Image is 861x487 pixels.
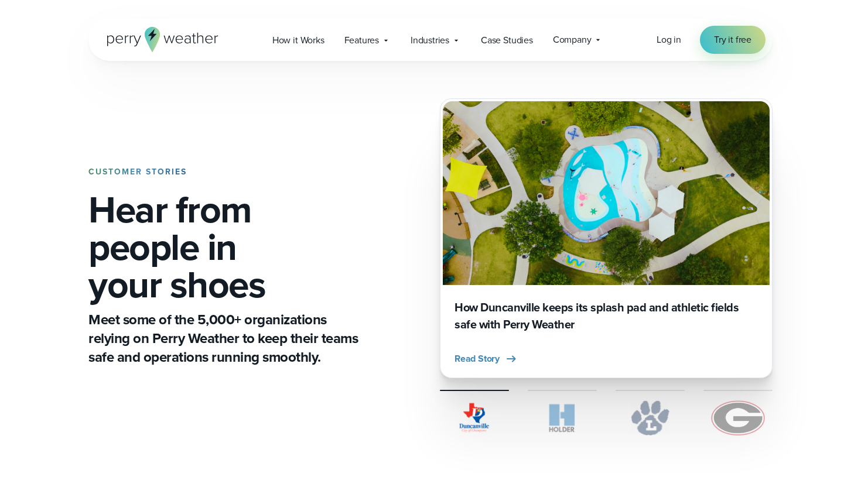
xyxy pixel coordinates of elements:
strong: CUSTOMER STORIES [88,166,187,178]
span: Try it free [714,33,751,47]
span: Industries [411,33,449,47]
span: Log in [657,33,681,46]
span: Read Story [455,352,500,366]
a: Duncanville Splash Pad How Duncanville keeps its splash pad and athletic fields safe with Perry W... [440,98,773,378]
h1: Hear from people in your shoes [88,191,363,303]
a: How it Works [262,28,334,52]
span: How it Works [272,33,324,47]
img: City of Duncanville Logo [440,400,509,435]
span: Features [344,33,379,47]
div: slideshow [440,98,773,378]
span: Case Studies [481,33,533,47]
h3: How Duncanville keeps its splash pad and athletic fields safe with Perry Weather [455,299,758,333]
img: Duncanville Splash Pad [443,101,770,285]
img: Holder.svg [528,400,597,435]
a: Case Studies [471,28,543,52]
a: Try it free [700,26,766,54]
button: Read Story [455,352,518,366]
a: Log in [657,33,681,47]
div: 1 of 4 [440,98,773,378]
p: Meet some of the 5,000+ organizations relying on Perry Weather to keep their teams safe and opera... [88,310,363,366]
span: Company [553,33,592,47]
